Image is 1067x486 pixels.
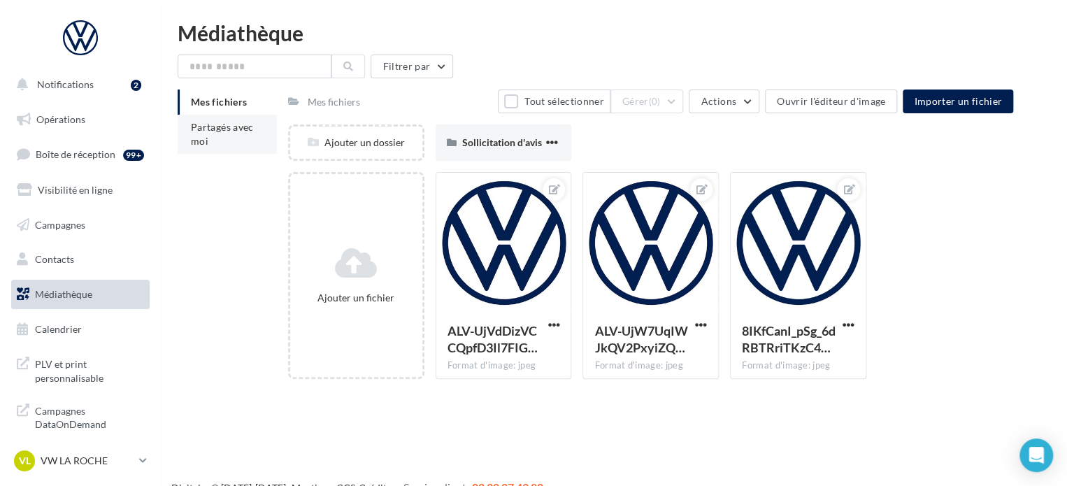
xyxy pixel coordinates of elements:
[41,454,134,468] p: VW LA ROCHE
[701,95,736,107] span: Actions
[35,288,92,300] span: Médiathèque
[447,323,538,355] span: ALV-UjVdDizVCCQpfD3Il7FIGwCPogc3SMMN65fw3MxtqklGVGR1ujNW
[594,323,687,355] span: ALV-UjW7UqIWJkQV2PxyiZQyDFdSF9ZduaCMloSQdsMcf8S8_TCnYJ_H
[35,355,144,385] span: PLV et print personnalisable
[8,245,152,274] a: Contacts
[8,349,152,390] a: PLV et print personnalisable
[36,113,85,125] span: Opérations
[37,78,94,90] span: Notifications
[594,359,707,372] div: Format d'image: jpeg
[191,96,247,108] span: Mes fichiers
[8,315,152,344] a: Calendrier
[498,90,610,113] button: Tout sélectionner
[8,70,147,99] button: Notifications 2
[308,95,360,109] div: Mes fichiers
[35,323,82,335] span: Calendrier
[296,291,417,305] div: Ajouter un fichier
[914,95,1002,107] span: Importer un fichier
[462,136,542,148] span: Sollicitation d'avis
[19,454,31,468] span: VL
[191,121,254,147] span: Partagés avec moi
[8,396,152,437] a: Campagnes DataOnDemand
[1019,438,1053,472] div: Open Intercom Messenger
[371,55,453,78] button: Filtrer par
[8,139,152,169] a: Boîte de réception99+
[131,80,141,91] div: 2
[8,210,152,240] a: Campagnes
[35,401,144,431] span: Campagnes DataOnDemand
[742,323,836,355] span: 8IKfCanI_pSg_6dRBTRriTKzC4D8eE55JBWVfPq6tXvDTU9MwM-ZXsGNmjE0UeoAaSnGhioIlekwDst-8g=s0
[689,90,759,113] button: Actions
[649,96,661,107] span: (0)
[178,22,1050,43] div: Médiathèque
[38,184,113,196] span: Visibilité en ligne
[742,359,854,372] div: Format d'image: jpeg
[35,218,85,230] span: Campagnes
[123,150,144,161] div: 99+
[8,280,152,309] a: Médiathèque
[8,176,152,205] a: Visibilité en ligne
[36,148,115,160] span: Boîte de réception
[290,136,422,150] div: Ajouter un dossier
[903,90,1013,113] button: Importer un fichier
[447,359,560,372] div: Format d'image: jpeg
[8,105,152,134] a: Opérations
[765,90,897,113] button: Ouvrir l'éditeur d'image
[610,90,684,113] button: Gérer(0)
[11,448,150,474] a: VL VW LA ROCHE
[35,253,74,265] span: Contacts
